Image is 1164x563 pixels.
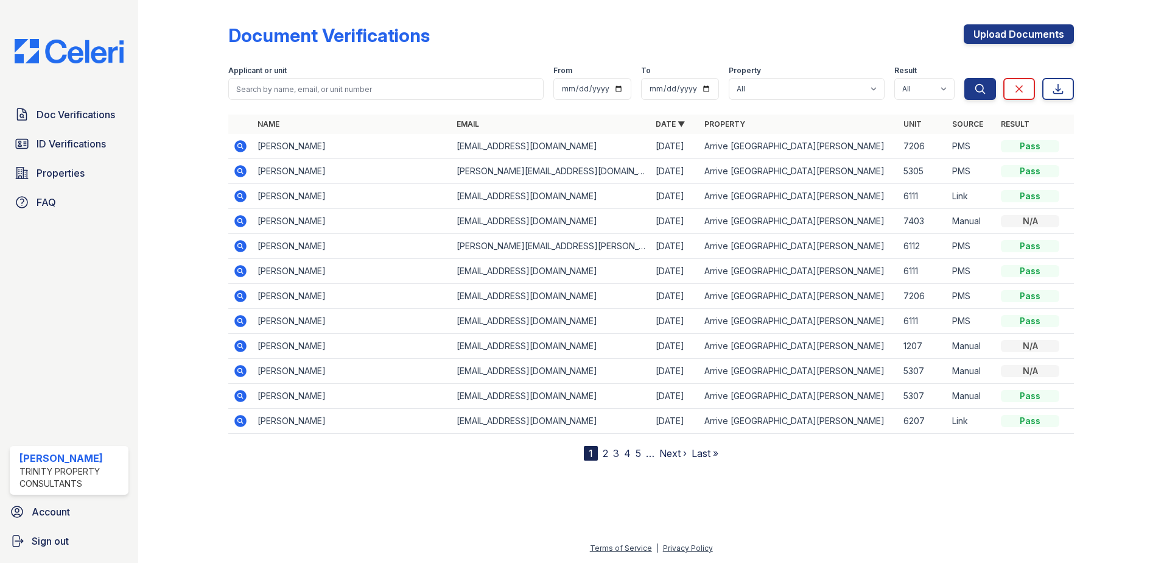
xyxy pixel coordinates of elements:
[253,259,452,284] td: [PERSON_NAME]
[19,466,124,490] div: Trinity Property Consultants
[590,544,652,553] a: Terms of Service
[452,159,651,184] td: [PERSON_NAME][EMAIL_ADDRESS][DOMAIN_NAME]
[452,234,651,259] td: [PERSON_NAME][EMAIL_ADDRESS][PERSON_NAME][DOMAIN_NAME]
[253,409,452,434] td: [PERSON_NAME]
[656,544,659,553] div: |
[646,446,654,461] span: …
[603,447,608,459] a: 2
[651,159,699,184] td: [DATE]
[699,209,899,234] td: Arrive [GEOGRAPHIC_DATA][PERSON_NAME]
[947,334,996,359] td: Manual
[651,384,699,409] td: [DATE]
[228,24,430,46] div: Document Verifications
[452,284,651,309] td: [EMAIL_ADDRESS][DOMAIN_NAME]
[651,359,699,384] td: [DATE]
[699,184,899,209] td: Arrive [GEOGRAPHIC_DATA][PERSON_NAME]
[253,384,452,409] td: [PERSON_NAME]
[584,446,598,461] div: 1
[947,409,996,434] td: Link
[947,384,996,409] td: Manual
[899,359,947,384] td: 5307
[253,159,452,184] td: [PERSON_NAME]
[1001,190,1059,202] div: Pass
[1001,165,1059,177] div: Pass
[1001,265,1059,277] div: Pass
[452,259,651,284] td: [EMAIL_ADDRESS][DOMAIN_NAME]
[899,334,947,359] td: 1207
[253,134,452,159] td: [PERSON_NAME]
[729,66,761,76] label: Property
[699,134,899,159] td: Arrive [GEOGRAPHIC_DATA][PERSON_NAME]
[699,259,899,284] td: Arrive [GEOGRAPHIC_DATA][PERSON_NAME]
[894,66,917,76] label: Result
[1001,365,1059,377] div: N/A
[253,234,452,259] td: [PERSON_NAME]
[947,309,996,334] td: PMS
[899,384,947,409] td: 5307
[651,259,699,284] td: [DATE]
[952,119,983,129] a: Source
[947,159,996,184] td: PMS
[659,447,687,459] a: Next ›
[651,409,699,434] td: [DATE]
[1001,240,1059,252] div: Pass
[1001,415,1059,427] div: Pass
[452,359,651,384] td: [EMAIL_ADDRESS][DOMAIN_NAME]
[1001,390,1059,402] div: Pass
[19,451,124,466] div: [PERSON_NAME]
[32,505,70,519] span: Account
[663,544,713,553] a: Privacy Policy
[903,119,922,129] a: Unit
[964,24,1074,44] a: Upload Documents
[699,159,899,184] td: Arrive [GEOGRAPHIC_DATA][PERSON_NAME]
[692,447,718,459] a: Last »
[699,334,899,359] td: Arrive [GEOGRAPHIC_DATA][PERSON_NAME]
[253,284,452,309] td: [PERSON_NAME]
[636,447,641,459] a: 5
[37,107,115,122] span: Doc Verifications
[10,161,128,185] a: Properties
[899,184,947,209] td: 6111
[699,234,899,259] td: Arrive [GEOGRAPHIC_DATA][PERSON_NAME]
[228,78,544,100] input: Search by name, email, or unit number
[37,166,85,180] span: Properties
[5,529,133,553] a: Sign out
[641,66,651,76] label: To
[37,136,106,151] span: ID Verifications
[253,334,452,359] td: [PERSON_NAME]
[253,184,452,209] td: [PERSON_NAME]
[452,384,651,409] td: [EMAIL_ADDRESS][DOMAIN_NAME]
[613,447,619,459] a: 3
[899,284,947,309] td: 7206
[32,534,69,548] span: Sign out
[651,334,699,359] td: [DATE]
[228,66,287,76] label: Applicant or unit
[1001,215,1059,227] div: N/A
[651,209,699,234] td: [DATE]
[899,134,947,159] td: 7206
[10,132,128,156] a: ID Verifications
[452,209,651,234] td: [EMAIL_ADDRESS][DOMAIN_NAME]
[452,334,651,359] td: [EMAIL_ADDRESS][DOMAIN_NAME]
[37,195,56,210] span: FAQ
[699,409,899,434] td: Arrive [GEOGRAPHIC_DATA][PERSON_NAME]
[899,234,947,259] td: 6112
[699,384,899,409] td: Arrive [GEOGRAPHIC_DATA][PERSON_NAME]
[1001,315,1059,327] div: Pass
[947,184,996,209] td: Link
[899,409,947,434] td: 6207
[253,309,452,334] td: [PERSON_NAME]
[704,119,745,129] a: Property
[258,119,279,129] a: Name
[656,119,685,129] a: Date ▼
[1001,140,1059,152] div: Pass
[624,447,631,459] a: 4
[699,284,899,309] td: Arrive [GEOGRAPHIC_DATA][PERSON_NAME]
[253,359,452,384] td: [PERSON_NAME]
[457,119,479,129] a: Email
[452,409,651,434] td: [EMAIL_ADDRESS][DOMAIN_NAME]
[899,159,947,184] td: 5305
[5,500,133,524] a: Account
[651,234,699,259] td: [DATE]
[651,134,699,159] td: [DATE]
